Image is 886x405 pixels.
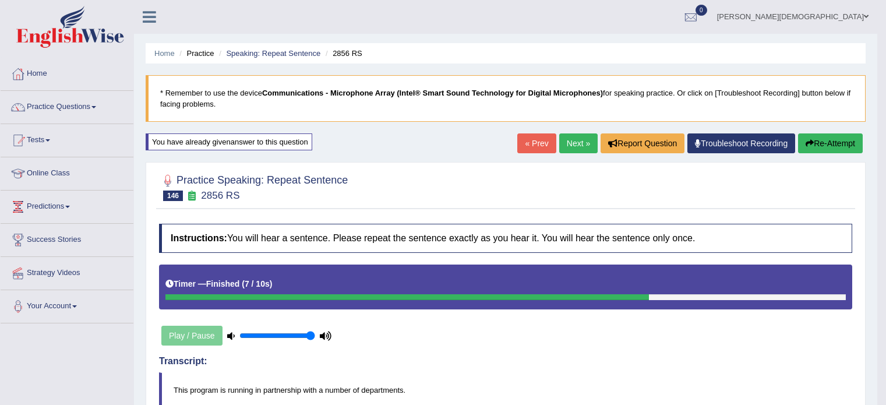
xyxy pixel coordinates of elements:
[270,279,273,288] b: )
[559,133,598,153] a: Next »
[159,224,852,253] h4: You will hear a sentence. Please repeat the sentence exactly as you hear it. You will hear the se...
[798,133,863,153] button: Re-Attempt
[1,191,133,220] a: Predictions
[1,290,133,319] a: Your Account
[159,172,348,201] h2: Practice Speaking: Repeat Sentence
[146,75,866,122] blockquote: * Remember to use the device for speaking practice. Or click on [Troubleshoot Recording] button b...
[154,49,175,58] a: Home
[1,91,133,120] a: Practice Questions
[1,257,133,286] a: Strategy Videos
[687,133,795,153] a: Troubleshoot Recording
[1,58,133,87] a: Home
[177,48,214,59] li: Practice
[201,190,239,201] small: 2856 RS
[517,133,556,153] a: « Prev
[1,157,133,186] a: Online Class
[171,233,227,243] b: Instructions:
[159,356,852,367] h4: Transcript:
[1,224,133,253] a: Success Stories
[601,133,684,153] button: Report Question
[242,279,245,288] b: (
[186,191,198,202] small: Exam occurring question
[1,124,133,153] a: Tests
[262,89,603,97] b: Communications - Microphone Array (Intel® Smart Sound Technology for Digital Microphones)
[206,279,240,288] b: Finished
[163,191,183,201] span: 146
[323,48,362,59] li: 2856 RS
[226,49,320,58] a: Speaking: Repeat Sentence
[146,133,312,150] div: You have already given answer to this question
[245,279,270,288] b: 7 / 10s
[696,5,707,16] span: 0
[165,280,272,288] h5: Timer —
